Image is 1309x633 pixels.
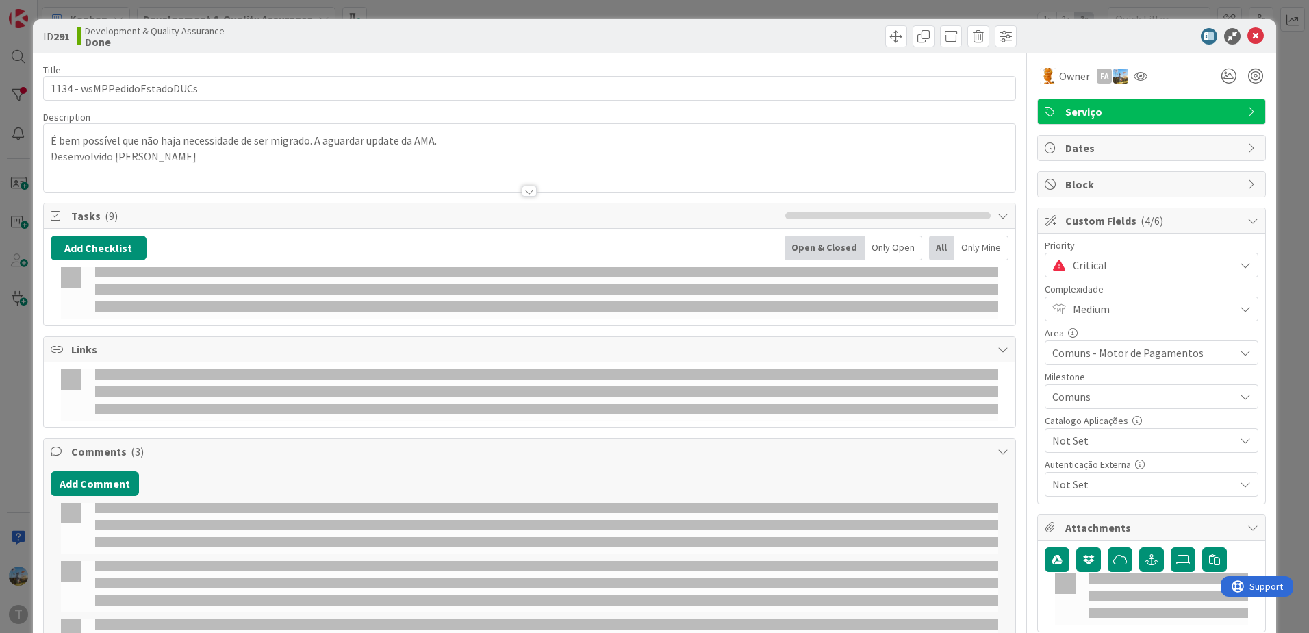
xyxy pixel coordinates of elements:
[1065,519,1241,536] span: Attachments
[71,443,991,460] span: Comments
[929,236,954,260] div: All
[85,36,225,47] b: Done
[53,29,70,43] b: 291
[1052,431,1228,450] span: Not Set
[1052,343,1228,362] span: Comuns - Motor de Pagamentos
[1040,68,1056,84] img: RL
[865,236,922,260] div: Only Open
[1065,103,1241,120] span: Serviço
[1065,176,1241,193] span: Block
[105,209,118,223] span: ( 9 )
[51,133,1008,149] p: É bem possível que não haja necessidade de ser migrado. A aguardar update da AMA.
[131,445,144,458] span: ( 3 )
[71,208,778,224] span: Tasks
[43,76,1016,101] input: type card name here...
[43,28,70,45] span: ID
[1097,69,1112,84] div: FA
[1059,68,1090,84] span: Owner
[785,236,865,260] div: Open & Closed
[1073,256,1228,275] span: Critical
[1052,475,1228,494] span: Not Set
[51,236,147,260] button: Add Checklist
[29,2,62,18] span: Support
[1065,212,1241,229] span: Custom Fields
[1045,460,1258,469] div: Autenticação Externa
[71,341,991,358] span: Links
[1073,299,1228,319] span: Medium
[1045,372,1258,382] div: Milestone
[1045,416,1258,425] div: Catalogo Aplicações
[43,64,61,76] label: Title
[51,471,139,496] button: Add Comment
[43,111,90,123] span: Description
[1045,328,1258,338] div: Area
[1065,140,1241,156] span: Dates
[1052,387,1228,406] span: Comuns
[1045,284,1258,294] div: Complexidade
[1141,214,1163,227] span: ( 4/6 )
[51,149,1008,164] p: Desenvolvido [PERSON_NAME]
[1045,240,1258,250] div: Priority
[954,236,1008,260] div: Only Mine
[85,25,225,36] span: Development & Quality Assurance
[1113,69,1128,84] img: DG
